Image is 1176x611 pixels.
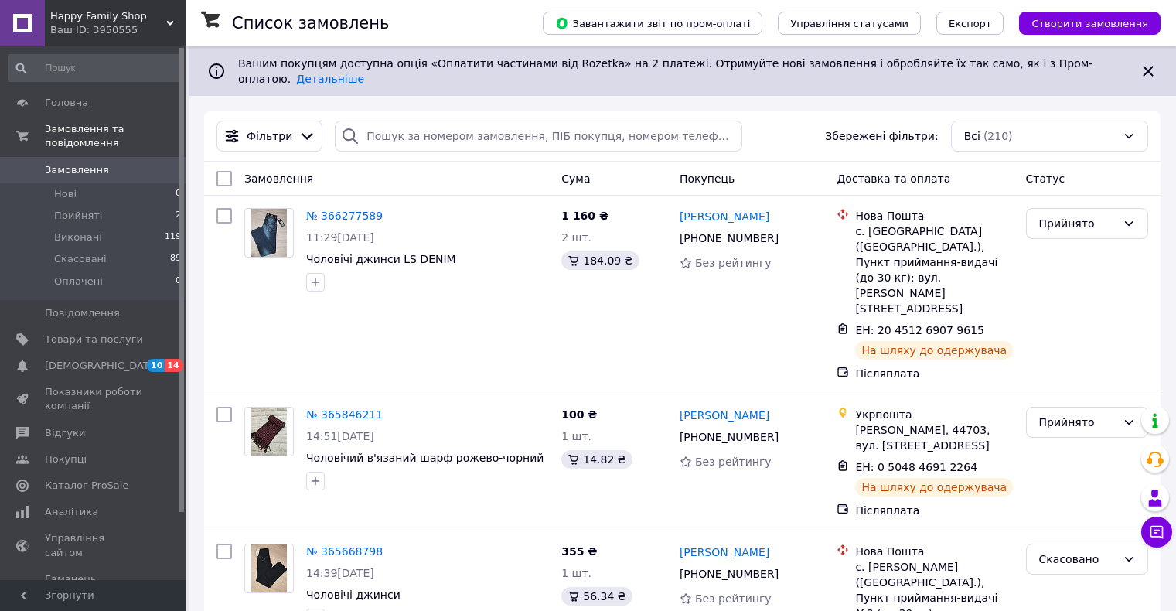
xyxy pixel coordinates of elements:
[855,341,1013,360] div: На шляху до одержувача
[855,224,1013,316] div: с. [GEOGRAPHIC_DATA] ([GEOGRAPHIC_DATA].), Пункт приймання-видачі (до 30 кг): вул. [PERSON_NAME][...
[50,9,166,23] span: Happy Family Shop
[176,209,181,223] span: 2
[695,257,772,269] span: Без рейтингу
[855,544,1013,559] div: Нова Пошта
[561,450,632,469] div: 14.82 ₴
[45,505,98,519] span: Аналітика
[244,407,294,456] a: Фото товару
[45,359,159,373] span: [DEMOGRAPHIC_DATA]
[1039,551,1116,568] div: Скасовано
[251,408,288,456] img: Фото товару
[45,385,143,413] span: Показники роботи компанії
[238,57,1092,85] span: Вашим покупцям доступна опція «Оплатити частинами від Rozetka» на 2 платежі. Отримуйте нові замов...
[561,251,639,270] div: 184.09 ₴
[680,172,735,185] span: Покупець
[306,589,401,601] a: Чоловічі джинси
[555,16,750,30] span: Завантажити звіт по пром-оплаті
[964,128,980,144] span: Всі
[543,12,762,35] button: Завантажити звіт по пром-оплаті
[561,587,632,606] div: 56.34 ₴
[695,592,772,605] span: Без рейтингу
[45,333,143,346] span: Товари та послуги
[778,12,921,35] button: Управління статусами
[561,231,591,244] span: 2 шт.
[45,452,87,466] span: Покупці
[1004,16,1161,29] a: Створити замовлення
[45,531,143,559] span: Управління сайтом
[695,456,772,468] span: Без рейтингу
[244,172,313,185] span: Замовлення
[677,563,782,585] div: [PHONE_NUMBER]
[1141,517,1172,548] button: Чат з покупцем
[1026,172,1065,185] span: Статус
[790,18,908,29] span: Управління статусами
[306,430,374,442] span: 14:51[DATE]
[825,128,938,144] span: Збережені фільтри:
[306,545,383,558] a: № 365668798
[45,572,143,600] span: Гаманець компанії
[677,227,782,249] div: [PHONE_NUMBER]
[296,73,364,85] a: Детальніше
[855,407,1013,422] div: Укрпошта
[54,230,102,244] span: Виконані
[561,210,608,222] span: 1 160 ₴
[176,187,181,201] span: 0
[837,172,950,185] span: Доставка та оплата
[45,163,109,177] span: Замовлення
[855,366,1013,381] div: Післяплата
[1039,414,1116,431] div: Прийнято
[50,23,186,37] div: Ваш ID: 3950555
[855,478,1013,497] div: На шляху до одержувача
[54,209,102,223] span: Прийняті
[561,567,591,579] span: 1 шт.
[306,210,383,222] a: № 366277589
[244,544,294,593] a: Фото товару
[306,253,456,265] a: Чоловічі джинси LS DENIM
[680,209,769,224] a: [PERSON_NAME]
[54,252,107,266] span: Скасовані
[45,122,186,150] span: Замовлення та повідомлення
[936,12,1004,35] button: Експорт
[165,359,182,372] span: 14
[855,461,977,473] span: ЕН: 0 5048 4691 2264
[45,479,128,493] span: Каталог ProSale
[855,422,1013,453] div: [PERSON_NAME], 44703, вул. [STREET_ADDRESS]
[306,452,544,464] a: Чоловічий в'язаний шарф рожево-чорний
[306,408,383,421] a: № 365846211
[176,275,181,288] span: 0
[232,14,389,32] h1: Список замовлень
[251,544,288,592] img: Фото товару
[335,121,742,152] input: Пошук за номером замовлення, ПІБ покупця, номером телефону, Email, номером накладної
[251,209,288,257] img: Фото товару
[1031,18,1148,29] span: Створити замовлення
[949,18,992,29] span: Експорт
[677,426,782,448] div: [PHONE_NUMBER]
[45,306,120,320] span: Повідомлення
[306,567,374,579] span: 14:39[DATE]
[247,128,292,144] span: Фільтри
[45,96,88,110] span: Головна
[306,231,374,244] span: 11:29[DATE]
[45,426,85,440] span: Відгуки
[54,275,103,288] span: Оплачені
[680,544,769,560] a: [PERSON_NAME]
[983,130,1013,142] span: (210)
[561,545,597,558] span: 355 ₴
[165,230,181,244] span: 119
[561,172,590,185] span: Cума
[8,54,182,82] input: Пошук
[561,430,591,442] span: 1 шт.
[855,503,1013,518] div: Післяплата
[561,408,597,421] span: 100 ₴
[1019,12,1161,35] button: Створити замовлення
[680,408,769,423] a: [PERSON_NAME]
[244,208,294,258] a: Фото товару
[54,187,77,201] span: Нові
[1039,215,1116,232] div: Прийнято
[147,359,165,372] span: 10
[855,208,1013,224] div: Нова Пошта
[855,324,984,336] span: ЕН: 20 4512 6907 9615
